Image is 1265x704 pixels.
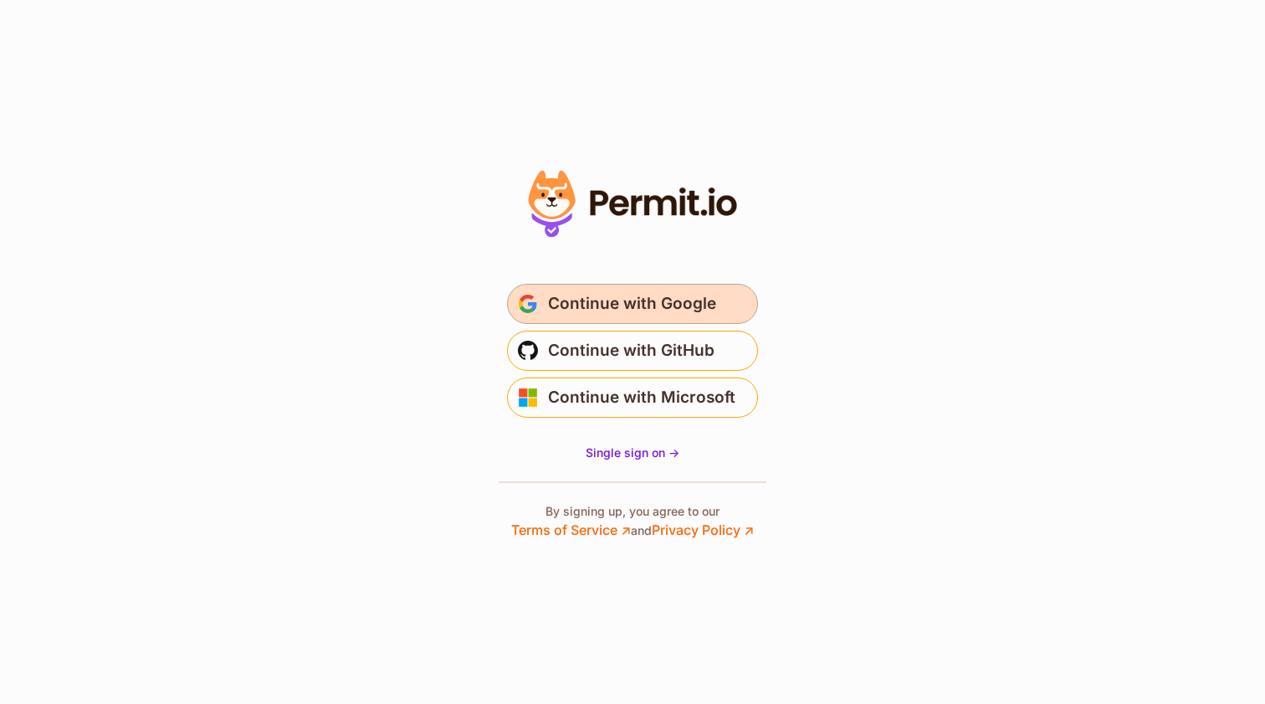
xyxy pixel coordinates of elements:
a: Privacy Policy ↗ [652,522,754,538]
button: Continue with Google [507,284,758,324]
span: Continue with Microsoft [548,384,735,411]
a: Single sign on -> [586,444,679,461]
button: Continue with GitHub [507,331,758,371]
p: By signing up, you agree to our and [511,503,754,540]
a: Terms of Service ↗ [511,522,631,538]
span: Continue with GitHub [548,337,714,364]
span: Single sign on -> [586,445,679,460]
span: Continue with Google [548,290,716,317]
button: Continue with Microsoft [507,378,758,418]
